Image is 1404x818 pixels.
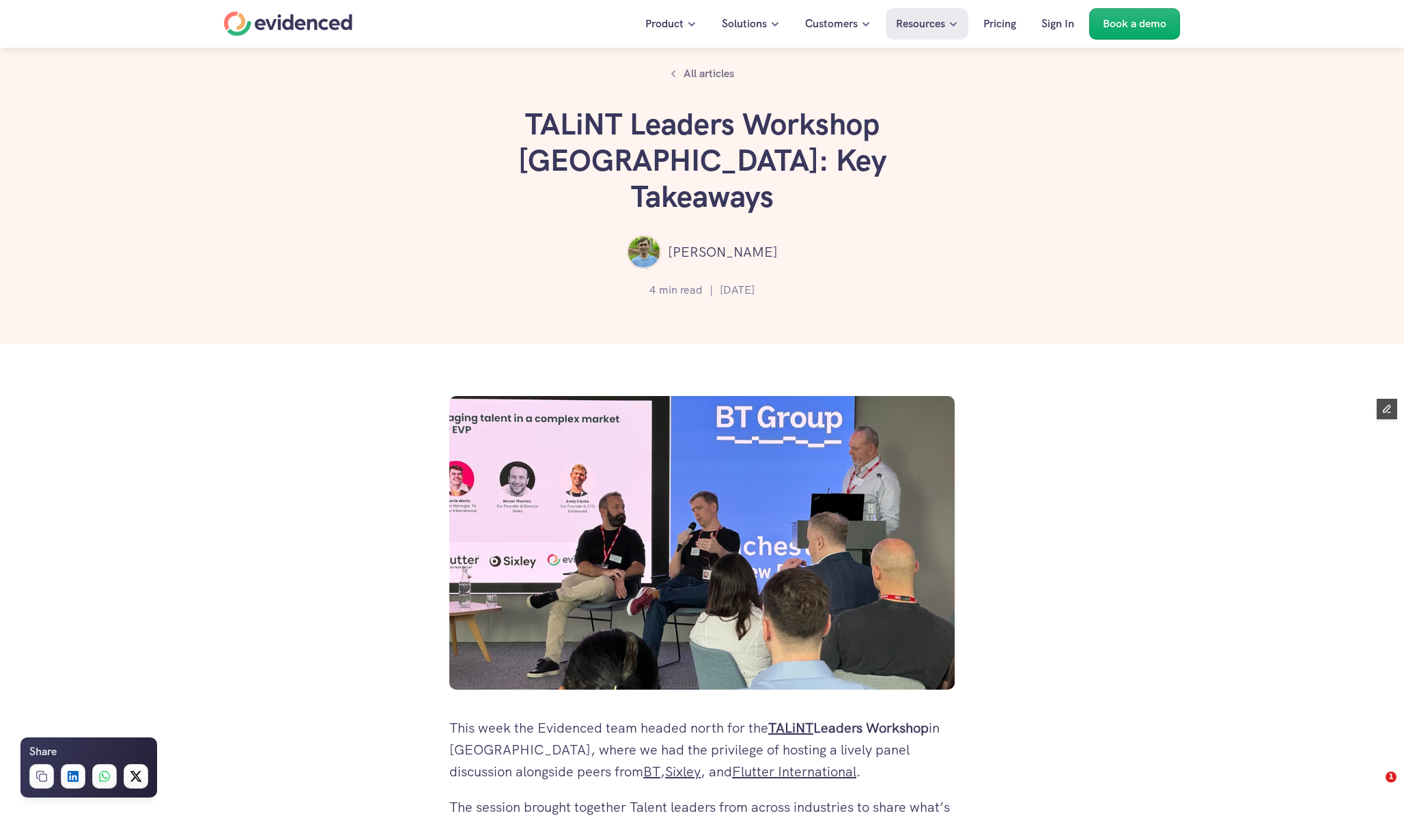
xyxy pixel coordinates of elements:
[768,719,813,737] a: TALiNT
[29,743,57,761] h6: Share
[710,281,713,299] p: |
[973,8,1026,40] a: Pricing
[896,15,945,33] p: Resources
[665,763,701,780] a: Sixley
[813,719,929,737] strong: Leaders Workshop
[1377,399,1397,419] button: Edit Framer Content
[449,396,955,690] img: Panel discussion to a small crowd of people at an office space
[983,15,1016,33] p: Pricing
[1103,15,1166,33] p: Book a demo
[645,15,684,33] p: Product
[659,281,703,299] p: min read
[663,61,742,86] a: All articles
[1041,15,1074,33] p: Sign In
[1358,772,1390,804] iframe: Intercom live chat
[1386,772,1396,782] span: 1
[722,15,767,33] p: Solutions
[684,65,734,83] p: All articles
[720,281,755,299] p: [DATE]
[1089,8,1180,40] a: Book a demo
[805,15,858,33] p: Customers
[497,107,907,214] h1: TALiNT Leaders Workshop [GEOGRAPHIC_DATA]: Key Takeaways
[1031,8,1084,40] a: Sign In
[643,763,660,780] a: BT
[224,12,352,36] a: Home
[449,717,955,782] p: This week the Evidenced team headed north for the in [GEOGRAPHIC_DATA], where we had the privileg...
[732,763,856,780] a: Flutter International
[627,235,661,269] img: ""
[649,281,656,299] p: 4
[668,241,778,263] p: [PERSON_NAME]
